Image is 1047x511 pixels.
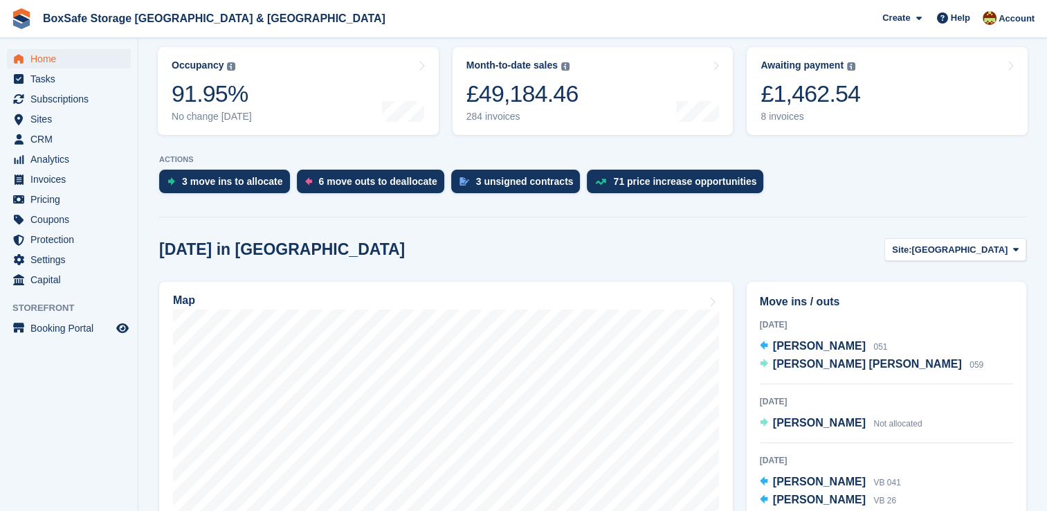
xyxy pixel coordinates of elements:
[30,270,113,289] span: Capital
[30,49,113,69] span: Home
[182,176,283,187] div: 3 move ins to allocate
[305,177,312,186] img: move_outs_to_deallocate_icon-f764333ba52eb49d3ac5e1228854f67142a1ed5810a6f6cc68b1a99e826820c5.svg
[760,474,901,492] a: [PERSON_NAME] VB 041
[7,210,131,229] a: menu
[172,80,252,108] div: 91.95%
[159,170,297,200] a: 3 move ins to allocate
[760,454,1013,467] div: [DATE]
[167,177,175,186] img: move_ins_to_allocate_icon-fdf77a2bb77ea45bf5b3d319d69a93e2d87916cf1d5bf7949dd705db3b84f3ca.svg
[476,176,574,187] div: 3 unsigned contracts
[561,62,570,71] img: icon-info-grey-7440780725fd019a000dd9b08b2336e03edf1995a4989e88bcd33f0948082b44.svg
[227,62,235,71] img: icon-info-grey-7440780725fd019a000dd9b08b2336e03edf1995a4989e88bcd33f0948082b44.svg
[11,8,32,29] img: stora-icon-8386f47178a22dfd0bd8f6a31ec36ba5ce8667c1dd55bd0f319d3a0aa187defe.svg
[159,240,405,259] h2: [DATE] in [GEOGRAPHIC_DATA]
[173,294,195,307] h2: Map
[983,11,996,25] img: Kim
[30,150,113,169] span: Analytics
[595,179,606,185] img: price_increase_opportunities-93ffe204e8149a01c8c9dc8f82e8f89637d9d84a8eef4429ea346261dce0b2c0.svg
[7,129,131,149] a: menu
[7,170,131,189] a: menu
[30,319,113,338] span: Booking Portal
[319,176,437,187] div: 6 move outs to deallocate
[30,89,113,109] span: Subscriptions
[37,7,391,30] a: BoxSafe Storage [GEOGRAPHIC_DATA] & [GEOGRAPHIC_DATA]
[773,476,866,487] span: [PERSON_NAME]
[760,319,1013,331] div: [DATE]
[999,12,1035,26] span: Account
[7,69,131,89] a: menu
[30,210,113,229] span: Coupons
[951,11,970,25] span: Help
[884,238,1026,261] button: Site: [GEOGRAPHIC_DATA]
[172,111,252,123] div: No change [DATE]
[7,190,131,209] a: menu
[7,250,131,269] a: menu
[773,494,866,505] span: [PERSON_NAME]
[747,47,1028,135] a: Awaiting payment £1,462.54 8 invoices
[882,11,910,25] span: Create
[760,415,922,433] a: [PERSON_NAME] Not allocated
[158,47,439,135] a: Occupancy 91.95% No change [DATE]
[761,60,844,71] div: Awaiting payment
[969,360,983,370] span: 059
[587,170,770,200] a: 71 price increase opportunities
[760,492,896,510] a: [PERSON_NAME] VB 26
[760,395,1013,408] div: [DATE]
[114,320,131,337] a: Preview store
[466,111,579,123] div: 284 invoices
[761,111,860,123] div: 8 invoices
[892,243,911,257] span: Site:
[873,496,896,505] span: VB 26
[873,342,887,352] span: 051
[12,301,138,315] span: Storefront
[773,358,962,370] span: [PERSON_NAME] [PERSON_NAME]
[30,170,113,189] span: Invoices
[7,89,131,109] a: menu
[7,319,131,338] a: menu
[760,294,1013,310] h2: Move ins / outs
[760,356,983,374] a: [PERSON_NAME] [PERSON_NAME] 059
[30,109,113,129] span: Sites
[30,190,113,209] span: Pricing
[466,60,558,71] div: Month-to-date sales
[760,338,888,356] a: [PERSON_NAME] 051
[297,170,451,200] a: 6 move outs to deallocate
[159,155,1026,164] p: ACTIONS
[773,340,866,352] span: [PERSON_NAME]
[773,417,866,429] span: [PERSON_NAME]
[30,250,113,269] span: Settings
[459,177,469,186] img: contract_signature_icon-13c848040528278c33f63329250d36e43548de30e8caae1d1a13099fd9432cc5.svg
[7,49,131,69] a: menu
[453,47,734,135] a: Month-to-date sales £49,184.46 284 invoices
[7,230,131,249] a: menu
[30,230,113,249] span: Protection
[761,80,860,108] div: £1,462.54
[873,478,900,487] span: VB 041
[30,69,113,89] span: Tasks
[873,419,922,429] span: Not allocated
[911,243,1008,257] span: [GEOGRAPHIC_DATA]
[451,170,588,200] a: 3 unsigned contracts
[847,62,855,71] img: icon-info-grey-7440780725fd019a000dd9b08b2336e03edf1995a4989e88bcd33f0948082b44.svg
[466,80,579,108] div: £49,184.46
[7,109,131,129] a: menu
[172,60,224,71] div: Occupancy
[613,176,756,187] div: 71 price increase opportunities
[7,150,131,169] a: menu
[30,129,113,149] span: CRM
[7,270,131,289] a: menu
